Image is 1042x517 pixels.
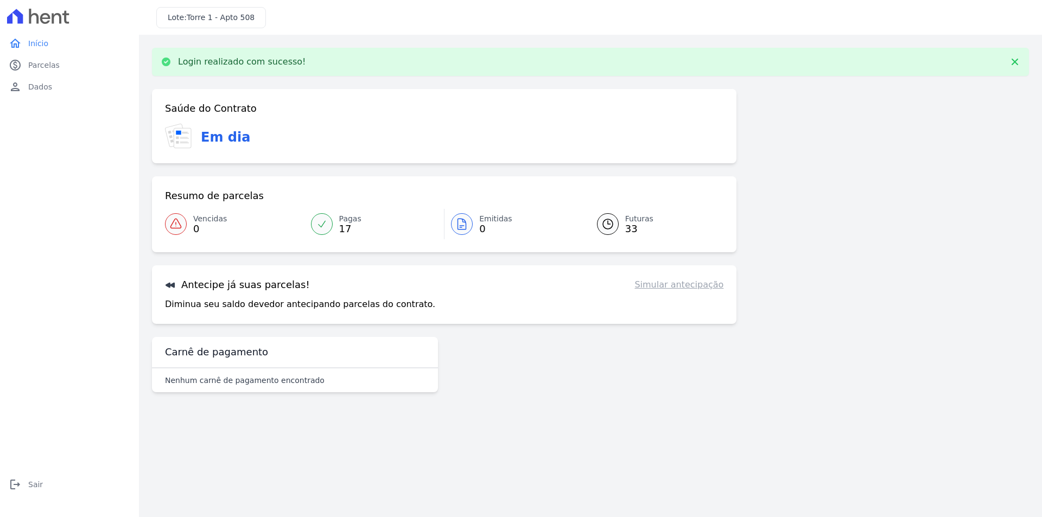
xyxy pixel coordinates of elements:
[9,478,22,491] i: logout
[165,189,264,202] h3: Resumo de parcelas
[178,56,306,67] p: Login realizado com sucesso!
[479,213,512,225] span: Emitidas
[625,225,653,233] span: 33
[165,278,310,291] h3: Antecipe já suas parcelas!
[28,60,60,71] span: Parcelas
[9,37,22,50] i: home
[4,54,135,76] a: paidParcelas
[165,346,268,359] h3: Carnê de pagamento
[339,225,361,233] span: 17
[201,127,250,147] h3: Em dia
[9,80,22,93] i: person
[479,225,512,233] span: 0
[193,213,227,225] span: Vencidas
[4,474,135,495] a: logoutSair
[9,59,22,72] i: paid
[304,209,444,239] a: Pagas 17
[28,81,52,92] span: Dados
[168,12,255,23] h3: Lote:
[28,479,43,490] span: Sair
[584,209,724,239] a: Futuras 33
[625,213,653,225] span: Futuras
[444,209,584,239] a: Emitidas 0
[165,102,257,115] h3: Saúde do Contrato
[165,375,325,386] p: Nenhum carnê de pagamento encontrado
[339,213,361,225] span: Pagas
[28,38,48,49] span: Início
[187,13,255,22] span: Torre 1 - Apto 508
[634,278,723,291] a: Simular antecipação
[4,33,135,54] a: homeInício
[4,76,135,98] a: personDados
[193,225,227,233] span: 0
[165,298,435,311] p: Diminua seu saldo devedor antecipando parcelas do contrato.
[165,209,304,239] a: Vencidas 0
